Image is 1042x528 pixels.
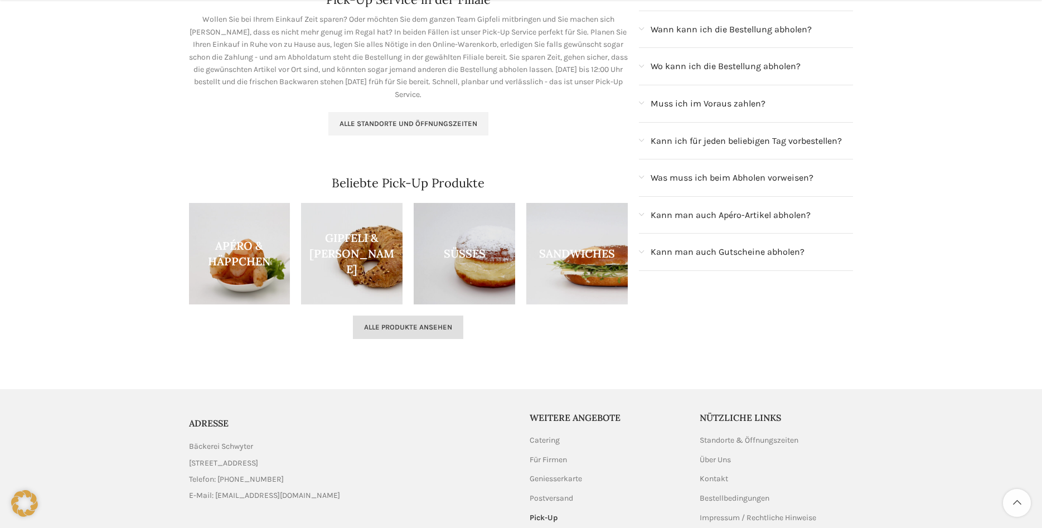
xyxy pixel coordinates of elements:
[1003,489,1031,517] a: Scroll to top button
[189,457,258,469] span: [STREET_ADDRESS]
[530,411,684,424] h5: Weitere Angebote
[700,473,729,485] a: Kontakt
[530,435,561,446] a: Catering
[530,512,559,524] a: Pick-Up
[651,59,801,74] span: Wo kann ich die Bestellung abholen?
[651,134,842,148] span: Kann ich für jeden beliebigen Tag vorbestellen?
[700,493,770,504] a: Bestellbedingungen
[526,203,628,304] a: Product category sandwiches
[530,493,574,504] a: Postversand
[651,22,812,37] span: Wann kann ich die Bestellung abholen?
[414,203,515,304] a: Product category sussgeback
[651,245,804,259] span: Kann man auch Gutscheine abholen?
[328,112,488,135] a: Alle Standorte und Öffnungszeiten
[700,435,799,446] a: Standorte & Öffnungszeiten
[189,13,628,101] p: Wollen Sie bei Ihrem Einkauf Zeit sparen? Oder möchten Sie dem ganzen Team Gipfeli mitbringen und...
[189,473,513,486] a: List item link
[700,454,732,466] a: Über Uns
[651,208,811,222] span: Kann man auch Apéro-Artikel abholen?
[332,175,484,192] h4: Beliebte Pick-Up Produkte
[353,316,463,339] a: Alle Produkte ansehen
[189,418,229,429] span: ADRESSE
[189,490,513,502] a: List item link
[700,411,854,424] h5: Nützliche Links
[189,440,253,453] span: Bäckerei Schwyter
[189,203,290,304] a: Product category apero-haeppchen
[651,96,765,111] span: Muss ich im Voraus zahlen?
[651,171,813,185] span: Was muss ich beim Abholen vorweisen?
[301,203,403,304] a: Product category brotli
[530,473,583,485] a: Geniesserkarte
[700,512,817,524] a: Impressum / Rechtliche Hinweise
[364,323,452,332] span: Alle Produkte ansehen
[530,454,568,466] a: Für Firmen
[340,119,477,128] span: Alle Standorte und Öffnungszeiten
